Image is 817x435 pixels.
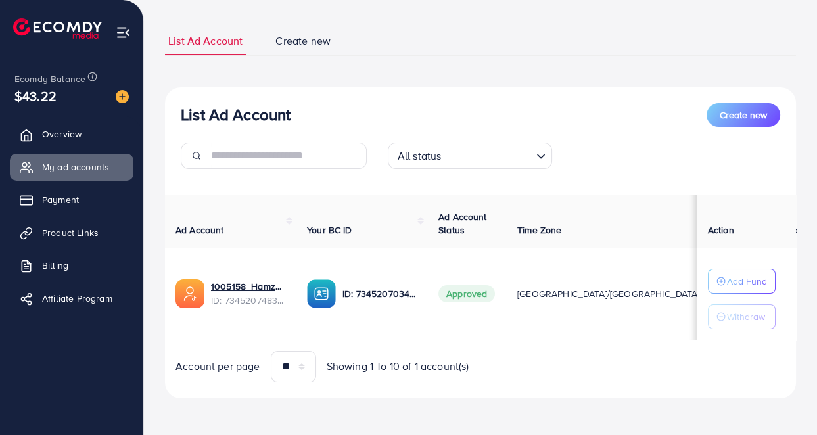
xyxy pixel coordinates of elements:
[211,294,286,307] span: ID: 7345207483671068673
[761,376,807,425] iframe: Chat
[275,34,331,49] span: Create new
[707,103,780,127] button: Create new
[708,304,776,329] button: Withdraw
[10,154,133,180] a: My ad accounts
[727,309,765,325] p: Withdraw
[438,285,495,302] span: Approved
[14,72,85,85] span: Ecomdy Balance
[116,25,131,40] img: menu
[327,359,469,374] span: Showing 1 To 10 of 1 account(s)
[42,259,68,272] span: Billing
[168,34,243,49] span: List Ad Account
[42,226,99,239] span: Product Links
[175,279,204,308] img: ic-ads-acc.e4c84228.svg
[42,127,82,141] span: Overview
[10,285,133,311] a: Affiliate Program
[10,219,133,246] a: Product Links
[13,18,102,39] img: logo
[42,193,79,206] span: Payment
[438,210,487,237] span: Ad Account Status
[42,292,112,305] span: Affiliate Program
[342,286,417,302] p: ID: 7345207034608140289
[42,160,109,173] span: My ad accounts
[388,143,552,169] div: Search for option
[727,273,767,289] p: Add Fund
[517,287,700,300] span: [GEOGRAPHIC_DATA]/[GEOGRAPHIC_DATA]
[708,269,776,294] button: Add Fund
[211,280,286,293] a: 1005158_Hamza.1234_1710189409831
[720,108,767,122] span: Create new
[10,121,133,147] a: Overview
[14,86,57,105] span: $43.22
[116,90,129,103] img: image
[395,147,444,166] span: All status
[10,187,133,213] a: Payment
[708,223,734,237] span: Action
[307,223,352,237] span: Your BC ID
[175,223,224,237] span: Ad Account
[211,280,286,307] div: <span class='underline'>1005158_Hamza.1234_1710189409831</span></br>7345207483671068673
[175,359,260,374] span: Account per page
[307,279,336,308] img: ic-ba-acc.ded83a64.svg
[181,105,291,124] h3: List Ad Account
[10,252,133,279] a: Billing
[517,223,561,237] span: Time Zone
[445,144,530,166] input: Search for option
